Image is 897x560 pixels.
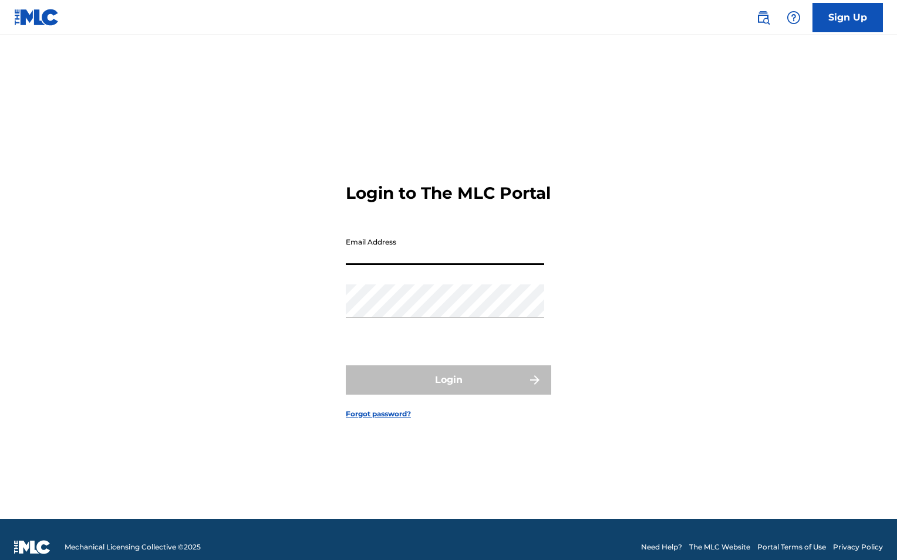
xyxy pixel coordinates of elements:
div: Help [782,6,805,29]
img: MLC Logo [14,9,59,26]
h3: Login to The MLC Portal [346,183,551,203]
a: Portal Terms of Use [757,542,826,552]
a: Public Search [751,6,775,29]
iframe: Chat Widget [838,504,897,560]
img: help [787,11,801,25]
a: Forgot password? [346,409,411,419]
a: Need Help? [641,542,682,552]
span: Mechanical Licensing Collective © 2025 [65,542,201,552]
a: Sign Up [812,3,883,32]
a: The MLC Website [689,542,750,552]
img: search [756,11,770,25]
a: Privacy Policy [833,542,883,552]
img: logo [14,540,50,554]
